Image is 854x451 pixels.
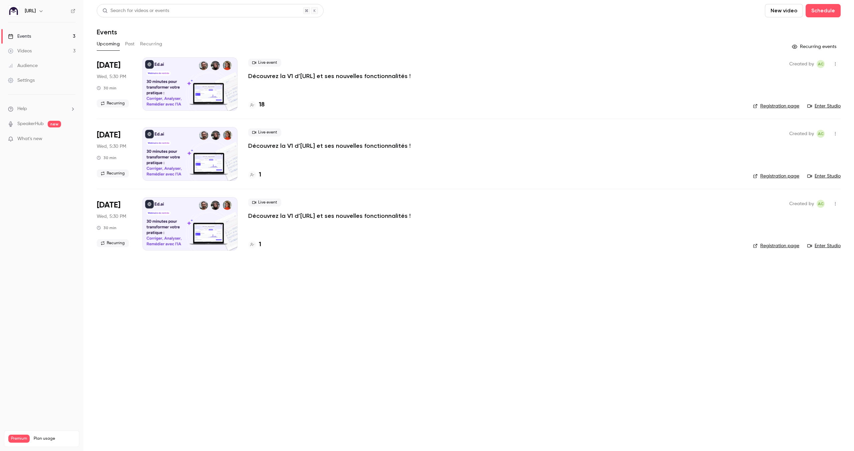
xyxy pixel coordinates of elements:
[8,48,32,54] div: Videos
[17,120,44,127] a: SpeakerHub
[25,8,36,14] h6: [URL]
[8,105,75,112] li: help-dropdown-opener
[259,240,261,249] h4: 1
[807,173,841,179] a: Enter Studio
[753,173,799,179] a: Registration page
[97,130,120,140] span: [DATE]
[8,62,38,69] div: Audience
[248,198,281,206] span: Live event
[97,39,120,49] button: Upcoming
[97,28,117,36] h1: Events
[753,103,799,109] a: Registration page
[97,197,132,251] div: Oct 1 Wed, 5:30 PM (Europe/Paris)
[248,72,411,80] a: Découvrez la V1 d’[URL] et ses nouvelles fonctionnalités !
[806,4,841,17] button: Schedule
[97,225,116,231] div: 30 min
[817,60,825,68] span: Alison Chopard
[97,143,126,150] span: Wed, 5:30 PM
[248,100,265,109] a: 18
[248,170,261,179] a: 1
[259,170,261,179] h4: 1
[97,60,120,71] span: [DATE]
[8,33,31,40] div: Events
[818,60,824,68] span: AC
[97,85,116,91] div: 30 min
[97,57,132,111] div: Sep 17 Wed, 5:30 PM (Europe/Paris)
[807,103,841,109] a: Enter Studio
[818,130,824,138] span: AC
[97,99,129,107] span: Recurring
[102,7,169,14] div: Search for videos or events
[817,200,825,208] span: Alison Chopard
[248,212,411,220] a: Découvrez la V1 d’[URL] et ses nouvelles fonctionnalités !
[818,200,824,208] span: AC
[789,41,841,52] button: Recurring events
[765,4,803,17] button: New video
[807,243,841,249] a: Enter Studio
[789,60,814,68] span: Created by
[125,39,135,49] button: Past
[8,435,30,443] span: Premium
[140,39,162,49] button: Recurring
[48,121,61,127] span: new
[17,135,42,142] span: What's new
[259,100,265,109] h4: 18
[17,105,27,112] span: Help
[34,436,75,441] span: Plan usage
[97,239,129,247] span: Recurring
[8,77,35,84] div: Settings
[97,200,120,210] span: [DATE]
[248,128,281,136] span: Live event
[97,155,116,160] div: 30 min
[753,243,799,249] a: Registration page
[789,130,814,138] span: Created by
[248,59,281,67] span: Live event
[97,127,132,180] div: Sep 24 Wed, 5:30 PM (Europe/Paris)
[8,6,19,16] img: Ed.ai
[97,169,129,177] span: Recurring
[789,200,814,208] span: Created by
[248,240,261,249] a: 1
[248,142,411,150] a: Découvrez la V1 d’[URL] et ses nouvelles fonctionnalités !
[97,213,126,220] span: Wed, 5:30 PM
[97,73,126,80] span: Wed, 5:30 PM
[817,130,825,138] span: Alison Chopard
